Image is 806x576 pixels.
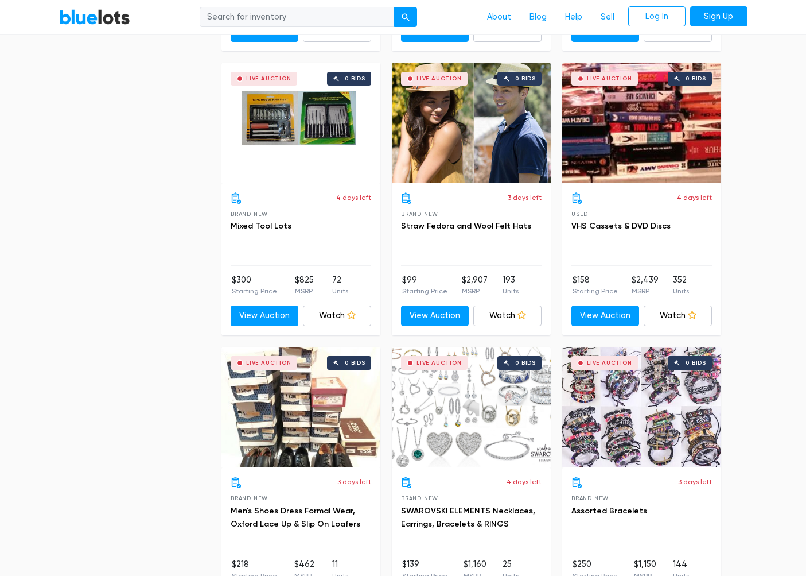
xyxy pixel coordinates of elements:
[587,360,632,366] div: Live Auction
[503,286,519,296] p: Units
[232,274,277,297] li: $300
[231,506,360,529] a: Men's Shoes Dress Formal Wear, Oxford Lace Up & Slip On Loafers
[556,6,591,28] a: Help
[520,6,556,28] a: Blog
[571,211,588,217] span: Used
[573,286,618,296] p: Starting Price
[644,306,712,326] a: Watch
[562,347,721,467] a: Live Auction 0 bids
[221,347,380,467] a: Live Auction 0 bids
[295,274,314,297] li: $825
[336,192,371,203] p: 4 days left
[515,360,536,366] div: 0 bids
[332,274,348,297] li: 72
[402,274,447,297] li: $99
[571,495,609,501] span: Brand New
[571,306,640,326] a: View Auction
[673,274,689,297] li: 352
[462,274,488,297] li: $2,907
[508,192,542,203] p: 3 days left
[473,306,542,326] a: Watch
[503,274,519,297] li: 193
[231,221,291,231] a: Mixed Tool Lots
[231,211,268,217] span: Brand New
[690,6,747,27] a: Sign Up
[337,477,371,487] p: 3 days left
[628,6,686,27] a: Log In
[402,286,447,296] p: Starting Price
[478,6,520,28] a: About
[59,9,130,25] a: BlueLots
[231,495,268,501] span: Brand New
[332,286,348,296] p: Units
[571,506,647,516] a: Assorted Bracelets
[401,306,469,326] a: View Auction
[632,286,659,296] p: MSRP
[303,306,371,326] a: Watch
[507,477,542,487] p: 4 days left
[246,360,291,366] div: Live Auction
[686,76,706,82] div: 0 bids
[416,360,462,366] div: Live Auction
[246,76,291,82] div: Live Auction
[200,7,395,28] input: Search for inventory
[232,286,277,296] p: Starting Price
[401,221,531,231] a: Straw Fedora and Wool Felt Hats
[401,211,438,217] span: Brand New
[573,274,618,297] li: $158
[678,477,712,487] p: 3 days left
[632,274,659,297] li: $2,439
[295,286,314,296] p: MSRP
[401,506,535,529] a: SWAROVSKI ELEMENTS Necklaces, Earrings, Bracelets & RINGS
[392,63,551,183] a: Live Auction 0 bids
[591,6,624,28] a: Sell
[515,76,536,82] div: 0 bids
[231,306,299,326] a: View Auction
[392,347,551,467] a: Live Auction 0 bids
[345,76,365,82] div: 0 bids
[677,192,712,203] p: 4 days left
[345,360,365,366] div: 0 bids
[571,221,671,231] a: VHS Cassets & DVD Discs
[462,286,488,296] p: MSRP
[416,76,462,82] div: Live Auction
[221,63,380,183] a: Live Auction 0 bids
[562,63,721,183] a: Live Auction 0 bids
[686,360,706,366] div: 0 bids
[587,76,632,82] div: Live Auction
[401,495,438,501] span: Brand New
[673,286,689,296] p: Units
